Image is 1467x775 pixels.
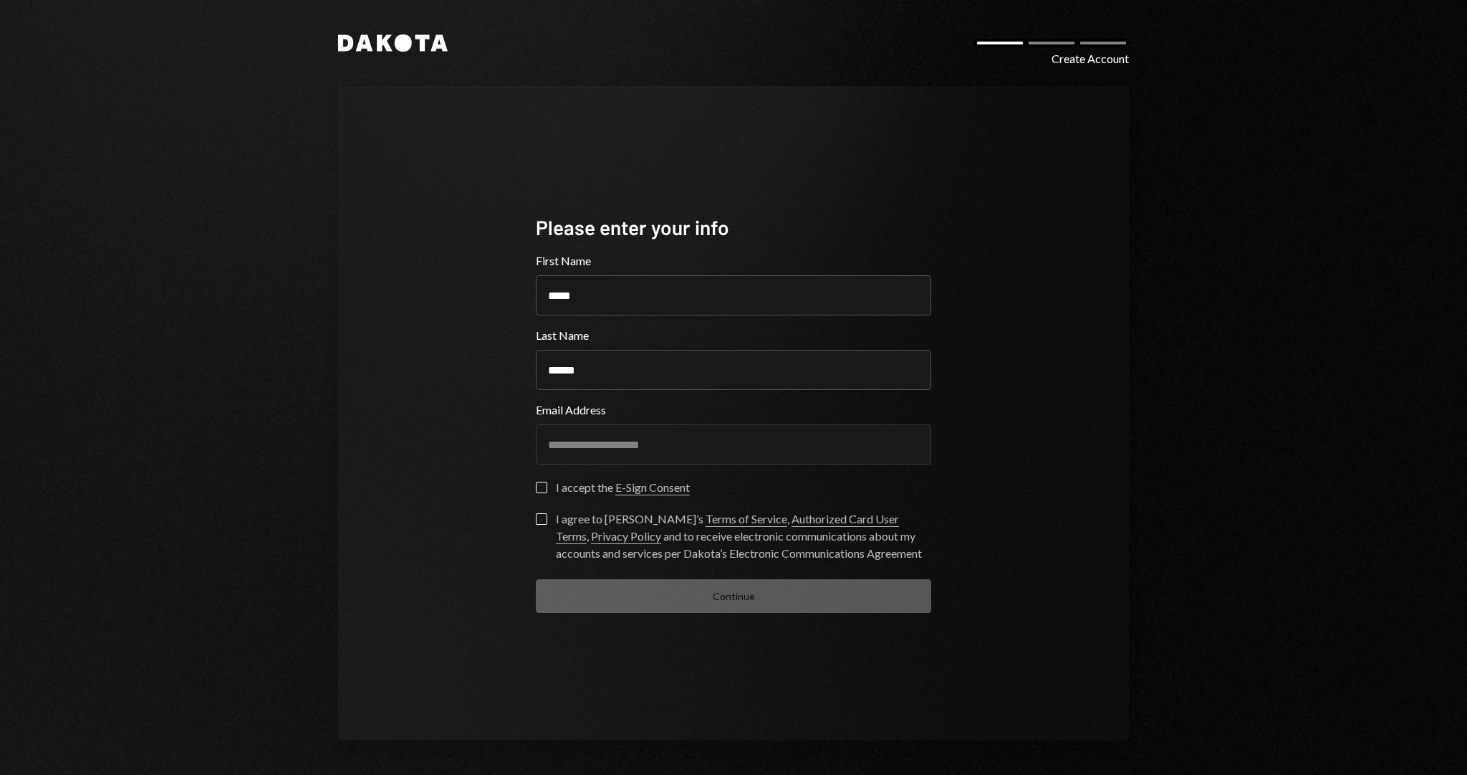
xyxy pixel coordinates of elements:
[536,513,547,525] button: I agree to [PERSON_NAME]’s Terms of Service, Authorized Card User Terms, Privacy Policy and to re...
[536,401,931,419] label: Email Address
[615,480,690,495] a: E-Sign Consent
[706,512,787,527] a: Terms of Service
[1052,50,1129,67] div: Create Account
[536,214,931,242] div: Please enter your info
[536,327,931,344] label: Last Name
[536,482,547,493] button: I accept the E-Sign Consent
[556,479,690,496] div: I accept the
[556,512,899,544] a: Authorized Card User Terms
[591,529,661,544] a: Privacy Policy
[536,252,931,270] label: First Name
[556,510,931,562] div: I agree to [PERSON_NAME]’s , , and to receive electronic communications about my accounts and ser...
